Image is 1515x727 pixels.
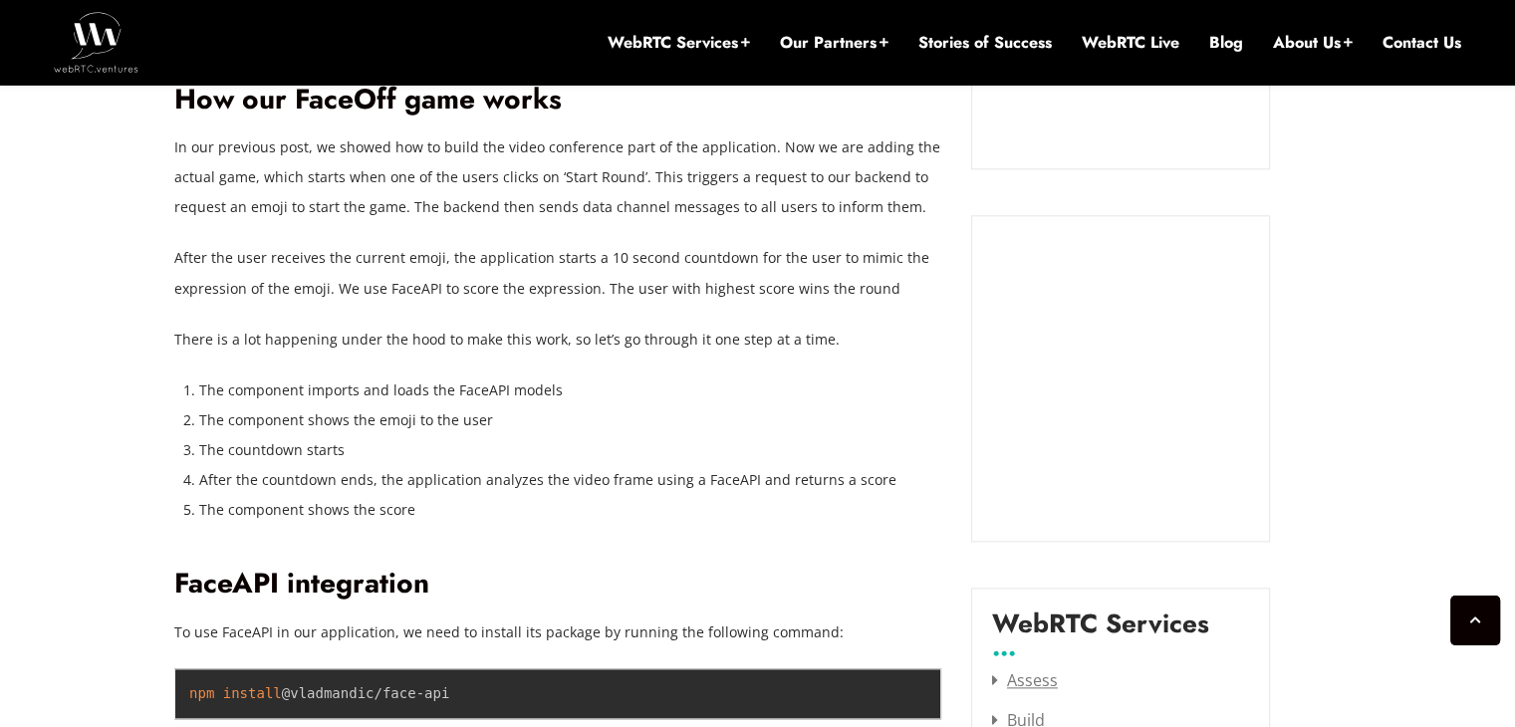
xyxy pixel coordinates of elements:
iframe: Embedded CTA [992,236,1249,521]
p: To use FaceAPI in our application, we need to install its package by running the following command: [174,617,941,647]
img: WebRTC.ventures [54,12,138,72]
li: After the countdown ends, the application analyzes the video frame using a FaceAPI and returns a ... [199,465,941,495]
a: About Us [1273,32,1353,54]
code: @vladmandic/face-api [189,685,449,701]
li: The component shows the emoji to the user [199,405,941,435]
a: Our Partners [780,32,888,54]
p: In our previous post, we showed how to build the video conference part of the application. Now we... [174,132,941,222]
p: After the user receives the current emoji, the application starts a 10 second countdown for the u... [174,243,941,303]
span: npm [189,685,214,701]
li: The component shows the score [199,495,941,525]
li: The countdown starts [199,435,941,465]
p: There is a lot happening under the hood to make this work, so let’s go through it one step at a t... [174,325,941,355]
span: install [223,685,282,701]
a: Stories of Success [918,32,1052,54]
a: Blog [1209,32,1243,54]
li: The component imports and loads the FaceAPI models [199,375,941,405]
a: WebRTC Live [1082,32,1179,54]
a: Contact Us [1383,32,1461,54]
h2: FaceAPI integration [174,567,941,602]
a: Assess [992,669,1058,691]
h2: How our FaceOff game works [174,83,941,118]
label: WebRTC Services [992,608,1209,654]
a: WebRTC Services [608,32,750,54]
